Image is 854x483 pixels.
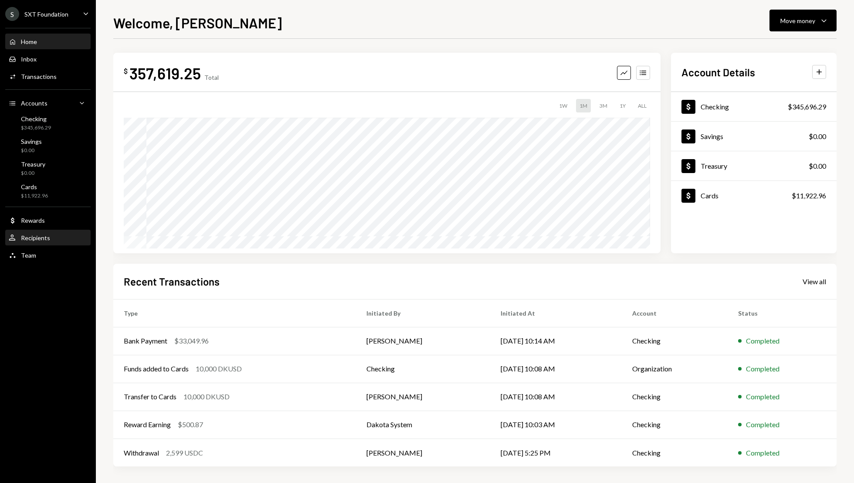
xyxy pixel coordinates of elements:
[746,391,779,402] div: Completed
[129,63,201,83] div: 357,619.25
[356,327,490,355] td: [PERSON_NAME]
[622,383,728,411] td: Checking
[21,160,45,168] div: Treasury
[490,299,622,327] th: Initiated At
[728,299,837,327] th: Status
[634,99,650,112] div: ALL
[746,364,779,374] div: Completed
[21,147,42,154] div: $0.00
[788,102,826,112] div: $345,696.29
[622,439,728,466] td: Checking
[490,327,622,355] td: [DATE] 10:14 AM
[5,212,91,228] a: Rewards
[5,95,91,111] a: Accounts
[671,151,837,180] a: Treasury$0.00
[746,448,779,458] div: Completed
[124,67,128,75] div: $
[21,38,37,45] div: Home
[178,419,203,430] div: $500.87
[556,99,571,112] div: 1W
[356,355,490,383] td: Checking
[5,158,91,179] a: Treasury$0.00
[5,230,91,245] a: Recipients
[616,99,629,112] div: 1Y
[5,135,91,156] a: Savings$0.00
[769,10,837,31] button: Move money
[622,327,728,355] td: Checking
[21,234,50,241] div: Recipients
[124,274,220,289] h2: Recent Transactions
[124,364,189,374] div: Funds added to Cards
[622,299,728,327] th: Account
[124,336,167,346] div: Bank Payment
[21,138,42,145] div: Savings
[21,115,51,122] div: Checking
[681,65,755,79] h2: Account Details
[490,383,622,411] td: [DATE] 10:08 AM
[166,448,203,458] div: 2,599 USDC
[124,419,171,430] div: Reward Earning
[113,299,356,327] th: Type
[5,112,91,133] a: Checking$345,696.29
[701,102,729,111] div: Checking
[5,7,19,21] div: S
[701,132,723,140] div: Savings
[21,124,51,132] div: $345,696.29
[21,252,36,259] div: Team
[356,411,490,439] td: Dakota System
[622,355,728,383] td: Organization
[746,419,779,430] div: Completed
[809,131,826,142] div: $0.00
[21,55,37,63] div: Inbox
[196,364,242,374] div: 10,000 DKUSD
[174,336,209,346] div: $33,049.96
[671,92,837,121] a: Checking$345,696.29
[576,99,591,112] div: 1M
[21,192,48,200] div: $11,922.96
[21,183,48,190] div: Cards
[780,16,815,25] div: Move money
[803,277,826,286] div: View all
[671,181,837,210] a: Cards$11,922.96
[746,336,779,346] div: Completed
[5,51,91,67] a: Inbox
[5,180,91,201] a: Cards$11,922.96
[21,73,57,80] div: Transactions
[356,383,490,411] td: [PERSON_NAME]
[113,14,282,31] h1: Welcome, [PERSON_NAME]
[204,74,219,81] div: Total
[622,411,728,439] td: Checking
[490,439,622,466] td: [DATE] 5:25 PM
[24,10,68,18] div: SXT Foundation
[5,247,91,263] a: Team
[21,217,45,224] div: Rewards
[490,411,622,439] td: [DATE] 10:03 AM
[671,122,837,151] a: Savings$0.00
[5,34,91,49] a: Home
[183,391,230,402] div: 10,000 DKUSD
[124,391,176,402] div: Transfer to Cards
[356,299,490,327] th: Initiated By
[701,191,718,200] div: Cards
[803,276,826,286] a: View all
[701,162,727,170] div: Treasury
[356,439,490,466] td: [PERSON_NAME]
[21,99,47,107] div: Accounts
[596,99,611,112] div: 3M
[809,161,826,171] div: $0.00
[490,355,622,383] td: [DATE] 10:08 AM
[792,190,826,201] div: $11,922.96
[5,68,91,84] a: Transactions
[21,170,45,177] div: $0.00
[124,448,159,458] div: Withdrawal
